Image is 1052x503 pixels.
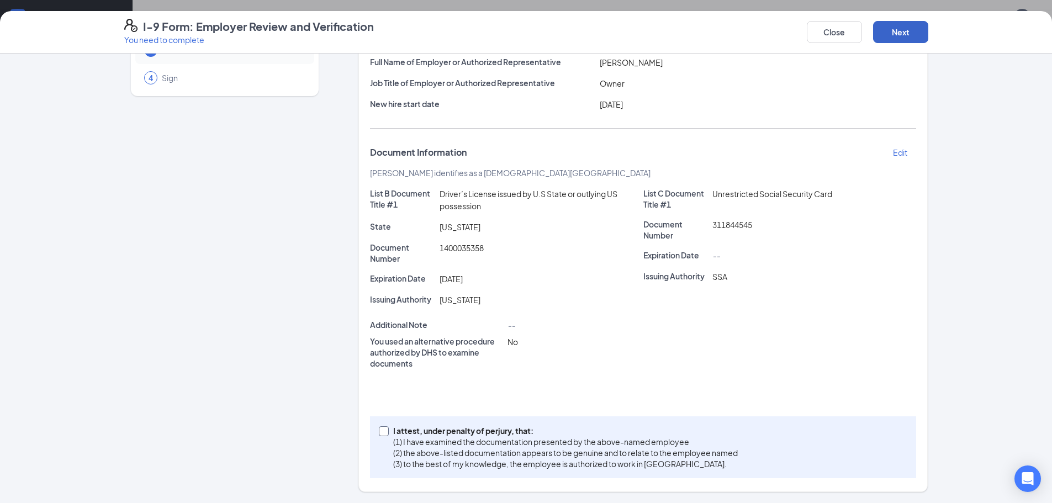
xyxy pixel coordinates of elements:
span: [DATE] [440,274,463,284]
h4: I-9 Form: Employer Review and Verification [143,19,374,34]
p: I attest, under penalty of perjury, that: [393,425,738,436]
div: Open Intercom Messenger [1014,465,1041,492]
p: Expiration Date [643,250,709,261]
p: Full Name of Employer or Authorized Representative [370,56,595,67]
p: Additional Note [370,319,503,330]
span: Sign [162,72,303,83]
span: Document Information [370,147,467,158]
span: -- [508,320,515,330]
p: You used an alternative procedure authorized by DHS to examine documents [370,336,503,369]
span: No [508,337,518,347]
p: Document Number [370,242,435,264]
p: Document Number [643,219,709,241]
p: Issuing Authority [370,294,435,305]
span: -- [712,251,720,261]
span: [US_STATE] [440,222,480,232]
p: (1) I have examined the documentation presented by the above-named employee [393,436,738,447]
p: Job Title of Employer or Authorized Representative [370,77,595,88]
span: [US_STATE] [440,295,480,305]
span: SSA [712,272,727,282]
span: Unrestricted Social Security Card [712,189,832,199]
span: Driver’s License issued by U.S State or outlying US possession [440,189,617,211]
p: Expiration Date [370,273,435,284]
p: List B Document Title #1 [370,188,435,210]
span: [PERSON_NAME] [600,57,663,67]
p: New hire start date [370,98,595,109]
p: Edit [893,147,907,158]
span: [PERSON_NAME] identifies as a [DEMOGRAPHIC_DATA][GEOGRAPHIC_DATA] [370,168,651,178]
p: State [370,221,435,232]
p: Issuing Authority [643,271,709,282]
span: 1400035358 [440,243,484,253]
button: Next [873,21,928,43]
span: Owner [600,78,625,88]
p: You need to complete [124,34,374,45]
p: (2) the above-listed documentation appears to be genuine and to relate to the employee named [393,447,738,458]
p: List C Document Title #1 [643,188,709,210]
span: 311844545 [712,220,752,230]
button: Close [807,21,862,43]
span: 4 [149,72,153,83]
svg: FormI9EVerifyIcon [124,19,138,32]
span: [DATE] [600,99,623,109]
p: (3) to the best of my knowledge, the employee is authorized to work in [GEOGRAPHIC_DATA]. [393,458,738,469]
